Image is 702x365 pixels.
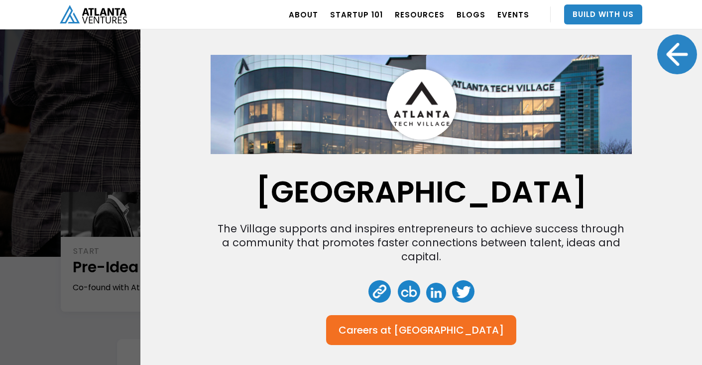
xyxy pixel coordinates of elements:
a: BLOGS [457,0,485,28]
a: EVENTS [497,0,529,28]
a: Build With Us [564,4,642,24]
a: ABOUT [289,0,318,28]
a: RESOURCES [395,0,445,28]
a: Startup 101 [330,0,383,28]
